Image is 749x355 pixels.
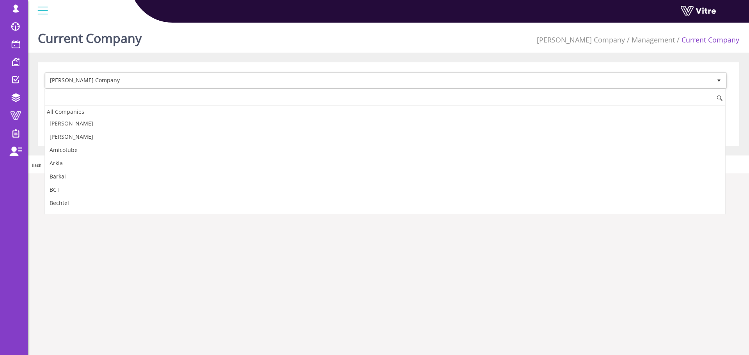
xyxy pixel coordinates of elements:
li: BCT [45,183,725,196]
li: [PERSON_NAME] [45,130,725,143]
li: Amicotube [45,143,725,157]
li: Bechtel [45,196,725,210]
li: Management [625,35,675,45]
span: Hash 'fd46216' Date '[DATE] 15:20:00 +0000' Branch 'Production' [32,163,180,168]
li: Current Company [675,35,739,45]
div: All Companies [45,106,725,117]
span: [PERSON_NAME] Company [46,73,712,87]
li: BOI [45,210,725,223]
a: [PERSON_NAME] Company [537,35,625,44]
li: Arkia [45,157,725,170]
h1: Current Company [38,19,142,53]
span: select [712,73,726,88]
li: [PERSON_NAME] [45,117,725,130]
li: Barkai [45,170,725,183]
